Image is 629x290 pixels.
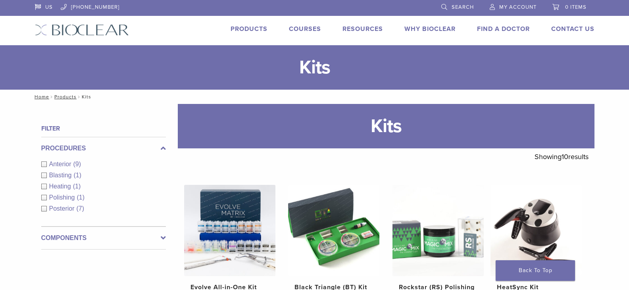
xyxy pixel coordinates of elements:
span: Blasting [49,172,74,179]
span: (7) [77,205,85,212]
a: Why Bioclear [404,25,456,33]
span: Heating [49,183,73,190]
img: Bioclear [35,24,129,36]
label: Components [41,233,166,243]
span: / [49,95,54,99]
nav: Kits [29,90,600,104]
h4: Filter [41,124,166,133]
img: Evolve All-in-One Kit [184,185,275,276]
span: / [77,95,82,99]
a: Products [231,25,267,33]
p: Showing results [535,148,589,165]
span: Anterior [49,161,73,167]
span: Posterior [49,205,77,212]
a: Contact Us [551,25,594,33]
span: (1) [73,183,81,190]
a: Find A Doctor [477,25,530,33]
span: 0 items [565,4,587,10]
span: (1) [77,194,85,201]
span: (1) [73,172,81,179]
span: 10 [562,152,568,161]
img: HeatSync Kit [491,185,582,276]
a: Resources [342,25,383,33]
img: Black Triangle (BT) Kit [288,185,379,276]
a: Home [32,94,49,100]
span: Search [452,4,474,10]
label: Procedures [41,144,166,153]
a: Back To Top [496,260,575,281]
a: Courses [289,25,321,33]
span: Polishing [49,194,77,201]
a: Products [54,94,77,100]
h1: Kits [178,104,594,148]
img: Rockstar (RS) Polishing Kit [392,185,484,276]
span: (9) [73,161,81,167]
span: My Account [499,4,537,10]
